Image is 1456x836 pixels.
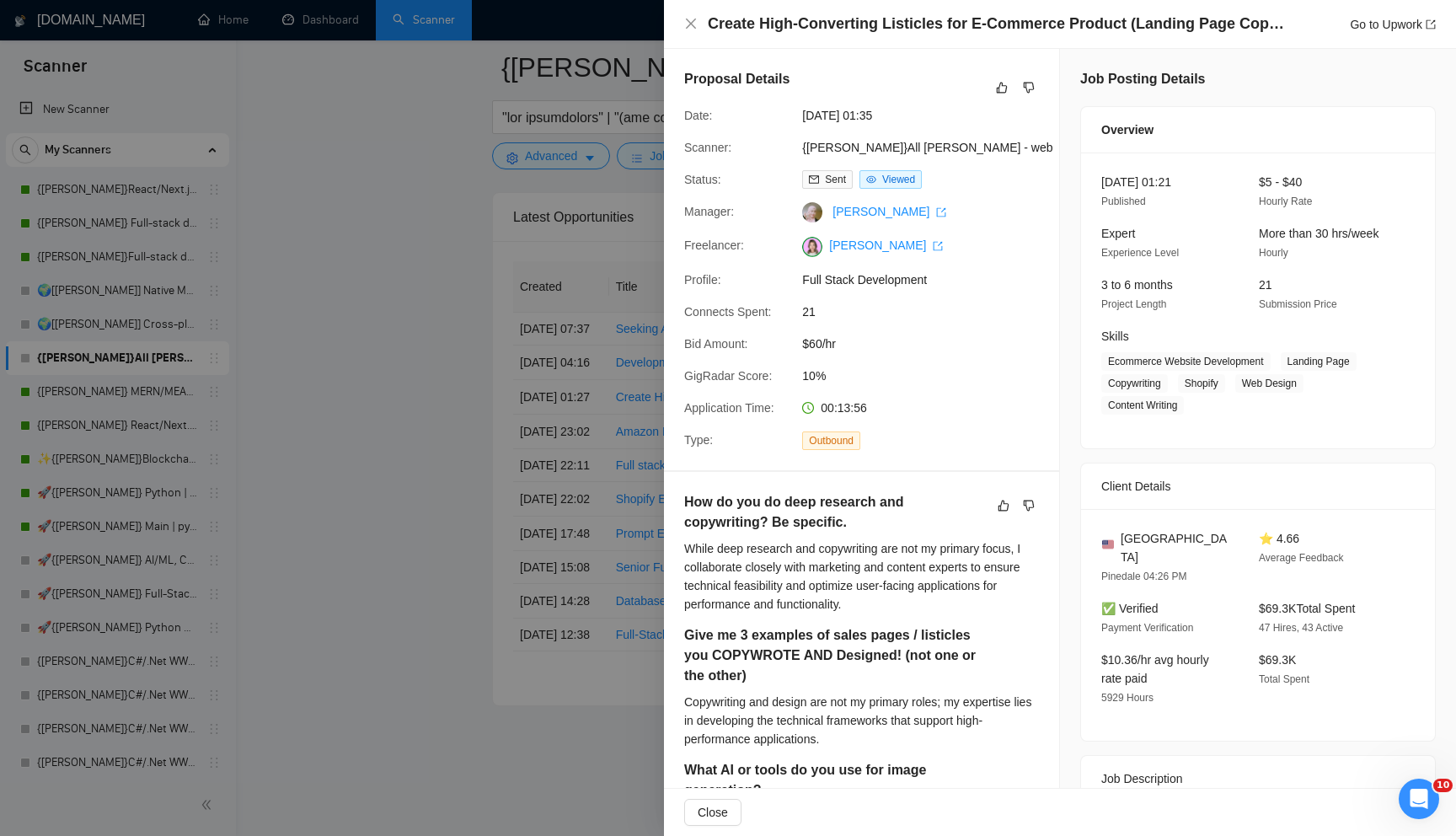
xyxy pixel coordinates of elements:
span: 21 [802,303,1055,321]
a: Go to Upworkexport [1350,18,1436,31]
span: Status: [684,173,721,186]
span: Submission Price [1259,298,1337,310]
div: Job Description [1101,756,1415,801]
span: clock-circle [802,402,814,414]
span: Date: [684,109,712,122]
span: Scanner: [684,141,731,154]
span: Experience Level [1101,247,1179,259]
span: Sent [825,174,846,185]
span: Full Stack Development [802,271,1055,289]
span: Copywriting [1101,374,1168,393]
span: Freelancer: [684,238,744,252]
span: Type: [684,433,713,447]
span: 5929 Hours [1101,692,1154,704]
div: Client Details [1101,464,1415,509]
h5: What AI or tools do you use for image generation? [684,760,986,801]
span: [GEOGRAPHIC_DATA] [1121,529,1232,566]
span: $60/hr [802,335,1055,353]
img: c18tcE-_HrlBU5SS5-hAweV9Odco0in-ZINk917beca6eDbR6FR8eD8K0yTwPOoRSM [802,237,822,257]
button: dislike [1019,78,1039,98]
span: Bid Amount: [684,337,748,351]
span: Published [1101,196,1146,207]
span: export [933,241,943,251]
span: Application Time: [684,401,774,415]
span: Close [698,803,728,822]
span: Project Length [1101,298,1166,310]
span: Expert [1101,227,1135,240]
span: close [684,17,698,30]
span: $69.3K Total Spent [1259,602,1355,615]
span: [DATE] 01:35 [802,106,1055,125]
img: 🇺🇸 [1102,539,1114,550]
button: Close [684,17,698,31]
a: [PERSON_NAME] export [829,238,943,252]
h5: How do you do deep research and copywriting? Be specific. [684,492,986,533]
span: like [998,499,1009,512]
span: $69.3K [1259,653,1296,667]
span: Web Design [1235,374,1303,393]
span: $10.36/hr avg hourly rate paid [1101,653,1209,685]
span: Viewed [882,174,915,185]
h4: Create High-Converting Listicles for E-Commerce Product (Landing Page Copywriting + Design) [708,13,1289,35]
span: GigRadar Score: [684,369,772,383]
span: Ecommerce Website Development [1101,352,1271,371]
button: Close [684,799,741,826]
span: 21 [1259,278,1272,292]
span: {[PERSON_NAME]}All [PERSON_NAME] - web [802,138,1055,157]
span: ⭐ 4.66 [1259,532,1299,545]
span: Manager: [684,205,734,218]
iframe: Intercom live chat [1399,779,1439,819]
span: eye [866,174,876,185]
span: ✅ Verified [1101,602,1159,615]
span: like [996,81,1008,94]
span: Hourly [1259,247,1288,259]
a: [PERSON_NAME] export [832,205,946,218]
span: dislike [1023,81,1035,94]
span: Overview [1101,121,1154,139]
span: export [936,207,946,217]
span: Payment Verification [1101,622,1193,634]
button: like [992,78,1012,98]
button: dislike [1019,496,1039,516]
button: like [993,496,1014,516]
div: While deep research and copywriting are not my primary focus, I collaborate closely with marketin... [684,539,1039,614]
h5: Proposal Details [684,69,790,89]
span: [DATE] 01:21 [1101,175,1171,189]
span: Outbound [802,431,860,450]
span: dislike [1023,499,1035,512]
span: Content Writing [1101,396,1184,415]
span: Shopify [1178,374,1225,393]
span: 10 [1433,779,1453,792]
span: Hourly Rate [1259,196,1312,207]
span: 3 to 6 months [1101,278,1173,292]
span: 10% [802,367,1055,385]
h5: Give me 3 examples of sales pages / listicles you COPYWROTE AND Designed! (not one or the other) [684,625,986,686]
span: $5 - $40 [1259,175,1302,189]
span: mail [809,174,819,185]
span: 00:13:56 [821,401,867,415]
span: 47 Hires, 43 Active [1259,622,1343,634]
span: More than 30 hrs/week [1259,227,1378,240]
span: Pinedale 04:26 PM [1101,571,1186,582]
span: Total Spent [1259,673,1309,685]
span: Landing Page [1281,352,1357,371]
div: Copywriting and design are not my primary roles; my expertise lies in developing the technical fr... [684,693,1039,748]
span: Connects Spent: [684,305,772,319]
span: Average Feedback [1259,552,1344,564]
h5: Job Posting Details [1080,69,1205,89]
span: export [1426,19,1436,29]
span: Skills [1101,330,1129,343]
span: Profile: [684,273,721,287]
